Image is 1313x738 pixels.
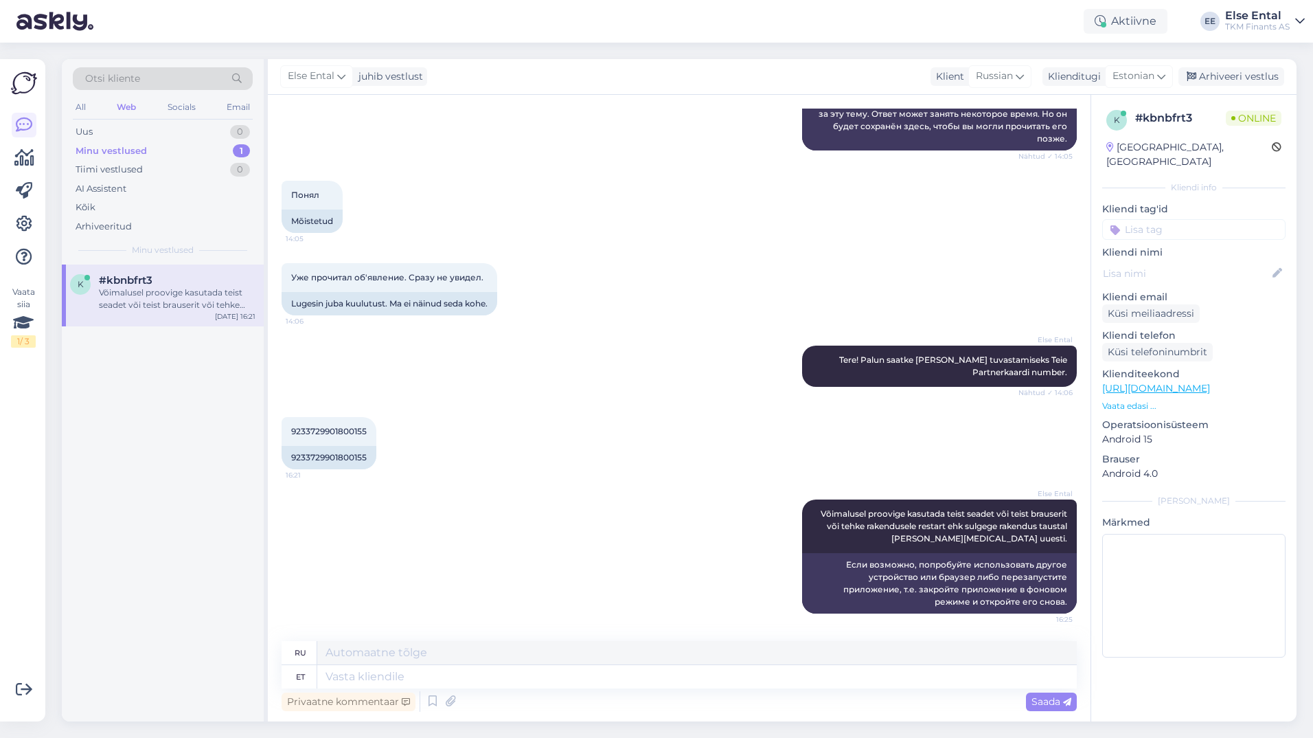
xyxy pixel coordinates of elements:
[11,70,37,96] img: Askly Logo
[288,69,334,84] span: Else Ental
[215,311,255,322] div: [DATE] 16:21
[1200,12,1220,31] div: EE
[230,163,250,177] div: 0
[1102,400,1286,412] p: Vaata edasi ...
[76,144,147,158] div: Minu vestlused
[76,163,143,177] div: Tiimi vestlused
[230,125,250,139] div: 0
[802,553,1077,614] div: Если возможно, попробуйте использовать другое устройство или браузер либо перезапустите приложени...
[286,234,337,244] span: 14:05
[1102,515,1286,530] p: Märkmed
[1102,202,1286,216] p: Kliendi tag'id
[11,335,36,348] div: 1 / 3
[1102,219,1286,240] input: Lisa tag
[1106,140,1272,169] div: [GEOGRAPHIC_DATA], [GEOGRAPHIC_DATA]
[233,144,250,158] div: 1
[99,287,255,311] div: Võimalusel proovige kasutada teist seadet või teist brauserit või tehke rakendusele restart ehk s...
[1102,367,1286,381] p: Klienditeekond
[1103,266,1270,281] input: Lisa nimi
[291,272,483,282] span: Уже прочитал об'явление. Сразу не увидел.
[1102,467,1286,481] p: Android 4.0
[296,665,305,689] div: et
[76,125,93,139] div: Uus
[802,90,1077,150] div: Я перенаправляю этот вопрос коллеге, ответственному за эту тему. Ответ может занять некоторое вре...
[165,98,198,116] div: Socials
[1114,115,1120,125] span: k
[114,98,139,116] div: Web
[839,355,1069,377] span: Tere! Palun saatke [PERSON_NAME] tuvastamiseks Teie Partnerkaardi number.
[286,470,337,480] span: 16:21
[1102,304,1200,323] div: Küsi meiliaadressi
[1225,21,1290,32] div: TKM Finants AS
[1031,695,1071,708] span: Saada
[1021,614,1073,625] span: 16:25
[282,210,343,233] div: Mõistetud
[295,641,306,664] div: ru
[282,693,415,711] div: Privaatne kommentaar
[1102,382,1210,394] a: [URL][DOMAIN_NAME]
[282,446,376,469] div: 9233729901800155
[291,426,367,436] span: 9233729901800155
[1102,181,1286,194] div: Kliendi info
[1102,418,1286,432] p: Operatsioonisüsteem
[1018,151,1073,161] span: Nähtud ✓ 14:05
[353,69,423,84] div: juhib vestlust
[291,190,319,200] span: Понял
[1102,328,1286,343] p: Kliendi telefon
[78,279,84,289] span: k
[1225,10,1290,21] div: Else Ental
[1225,10,1305,32] a: Else EntalTKM Finants AS
[1226,111,1281,126] span: Online
[85,71,140,86] span: Otsi kliente
[73,98,89,116] div: All
[1042,69,1101,84] div: Klienditugi
[1102,432,1286,447] p: Android 15
[1018,388,1073,398] span: Nähtud ✓ 14:06
[282,292,497,315] div: Lugesin juba kuulutust. Ma ei näinud seda kohe.
[224,98,253,116] div: Email
[11,286,36,348] div: Vaata siia
[1102,495,1286,507] div: [PERSON_NAME]
[1135,110,1226,126] div: # kbnbfrt3
[76,220,132,234] div: Arhiveeritud
[286,316,337,326] span: 14:06
[99,274,152,287] span: #kbnbfrt3
[930,69,964,84] div: Klient
[1102,290,1286,304] p: Kliendi email
[132,244,194,256] span: Minu vestlused
[1102,452,1286,467] p: Brauser
[76,182,126,196] div: AI Assistent
[976,69,1013,84] span: Russian
[1021,335,1073,345] span: Else Ental
[821,508,1069,544] span: Võimalusel proovige kasutada teist seadet või teist brauserit või tehke rakendusele restart ehk s...
[1084,9,1167,34] div: Aktiivne
[76,201,95,214] div: Kõik
[1021,489,1073,499] span: Else Ental
[1112,69,1154,84] span: Estonian
[1178,67,1284,86] div: Arhiveeri vestlus
[1102,343,1213,361] div: Küsi telefoninumbrit
[1102,245,1286,260] p: Kliendi nimi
